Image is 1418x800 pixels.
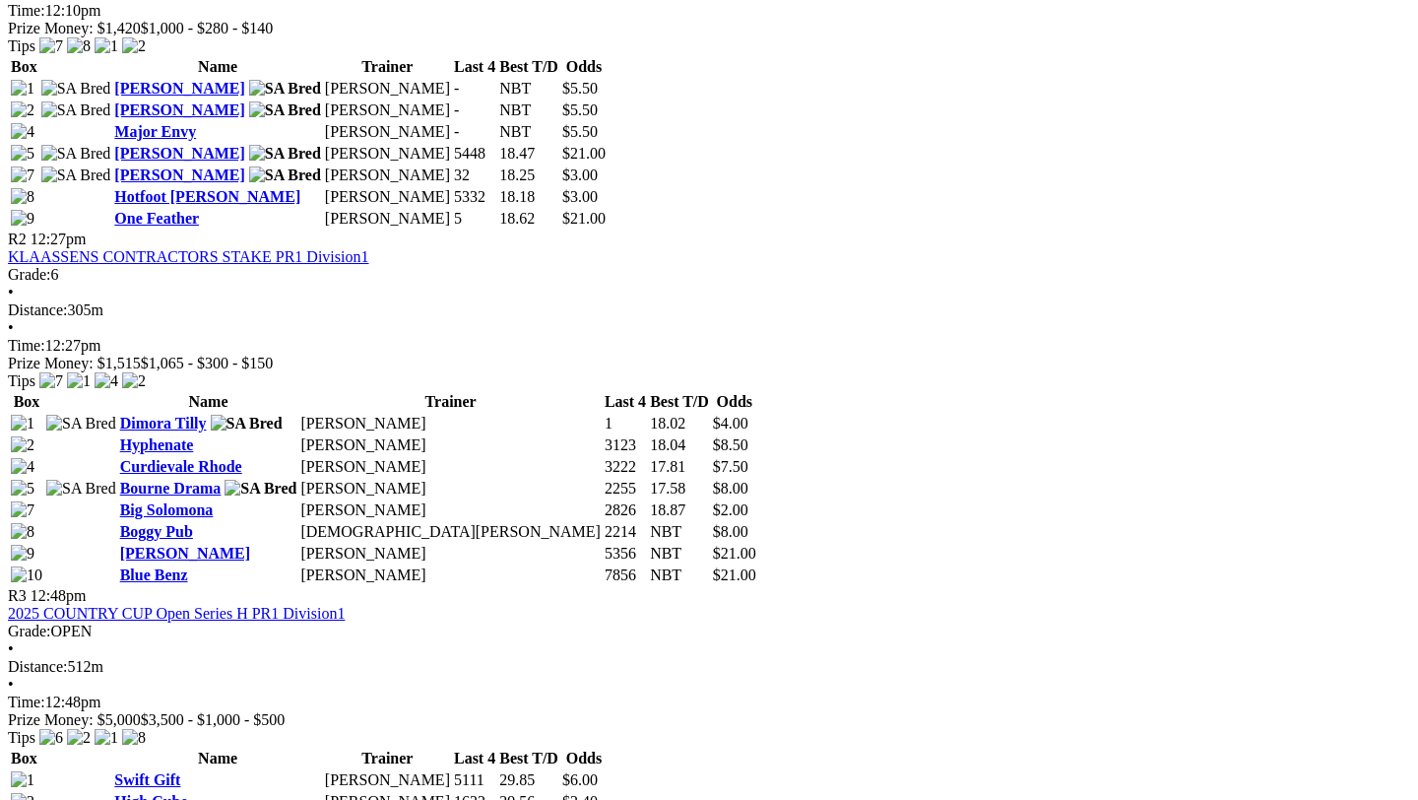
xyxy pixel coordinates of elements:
img: SA Bred [41,80,111,98]
img: 7 [11,167,34,184]
img: 4 [11,458,34,476]
td: 18.25 [498,166,559,185]
td: NBT [649,522,710,542]
div: 6 [8,266,1410,284]
td: [PERSON_NAME] [299,566,602,585]
span: Tips [8,37,35,54]
img: 4 [95,372,118,390]
a: KLAASSENS CONTRACTORS STAKE PR1 Division1 [8,248,368,265]
td: 18.02 [649,414,710,433]
td: [PERSON_NAME] [324,166,451,185]
a: Bourne Drama [120,480,222,497]
img: 7 [11,501,34,519]
img: 4 [11,123,34,141]
td: 5448 [453,144,496,164]
td: NBT [649,544,710,564]
img: 5 [11,480,34,498]
img: 8 [122,729,146,747]
td: 2255 [604,479,647,499]
img: SA Bred [225,480,296,498]
th: Best T/D [649,392,710,412]
td: 2214 [604,522,647,542]
span: R2 [8,231,27,247]
span: Grade: [8,623,51,639]
td: 18.87 [649,500,710,520]
td: - [453,100,496,120]
td: [PERSON_NAME] [299,414,602,433]
img: 9 [11,210,34,228]
td: [PERSON_NAME] [324,209,451,229]
span: $21.00 [562,210,606,227]
img: 6 [39,729,63,747]
a: [PERSON_NAME] [114,145,244,162]
span: Time: [8,2,45,19]
th: Trainer [299,392,602,412]
span: $21.00 [713,545,756,562]
div: Prize Money: $1,515 [8,355,1410,372]
th: Last 4 [604,392,647,412]
td: 1 [604,414,647,433]
span: $7.50 [713,458,748,475]
th: Best T/D [498,749,559,768]
img: 5 [11,145,34,163]
td: NBT [649,566,710,585]
span: Box [11,58,37,75]
img: 2 [67,729,91,747]
td: [PERSON_NAME] [324,770,451,790]
span: • [8,284,14,300]
img: 8 [11,188,34,206]
img: 8 [67,37,91,55]
img: 8 [11,523,34,541]
span: $5.50 [562,123,598,140]
span: $4.00 [713,415,748,432]
span: Distance: [8,301,67,318]
div: Prize Money: $1,420 [8,20,1410,37]
span: Box [11,750,37,767]
span: • [8,319,14,336]
img: 10 [11,567,42,584]
td: [PERSON_NAME] [299,479,602,499]
img: SA Bred [249,80,321,98]
td: 18.62 [498,209,559,229]
td: 3222 [604,457,647,477]
span: $8.00 [713,480,748,497]
span: $3.00 [562,188,598,205]
span: 12:27pm [31,231,87,247]
img: SA Bred [41,101,111,119]
td: 5332 [453,187,496,207]
img: SA Bred [46,480,116,498]
img: 1 [11,80,34,98]
span: $8.00 [713,523,748,540]
td: [PERSON_NAME] [299,544,602,564]
span: $21.00 [713,567,756,583]
span: Grade: [8,266,51,283]
th: Last 4 [453,57,496,77]
td: [PERSON_NAME] [324,100,451,120]
th: Name [119,392,298,412]
img: 1 [11,771,34,789]
td: NBT [498,100,559,120]
img: SA Bred [41,167,111,184]
th: Trainer [324,57,451,77]
td: [DEMOGRAPHIC_DATA][PERSON_NAME] [299,522,602,542]
span: 12:48pm [31,587,87,604]
td: 17.58 [649,479,710,499]
td: [PERSON_NAME] [324,79,451,99]
td: 2826 [604,500,647,520]
th: Last 4 [453,749,496,768]
a: Boggy Pub [120,523,193,540]
th: Trainer [324,749,451,768]
td: 32 [453,166,496,185]
a: Blue Benz [120,567,188,583]
img: 1 [11,415,34,433]
th: Best T/D [498,57,559,77]
td: [PERSON_NAME] [324,122,451,142]
span: $3.00 [562,167,598,183]
span: $5.50 [562,101,598,118]
span: $3,500 - $1,000 - $500 [141,711,286,728]
img: 9 [11,545,34,563]
span: $8.50 [713,436,748,453]
div: 12:27pm [8,337,1410,355]
a: Hotfoot [PERSON_NAME] [114,188,300,205]
img: SA Bred [211,415,283,433]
